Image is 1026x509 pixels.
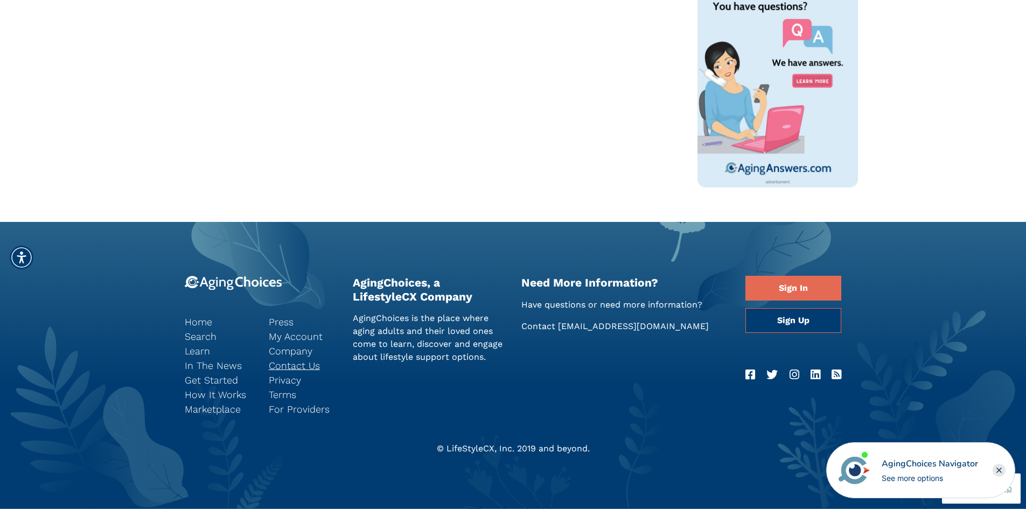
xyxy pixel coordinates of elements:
[269,402,337,416] a: For Providers
[269,387,337,402] a: Terms
[790,366,799,384] a: Instagram
[185,373,253,387] a: Get Started
[269,358,337,373] a: Contact Us
[882,472,978,484] div: See more options
[353,276,505,303] h2: AgingChoices, a LifestyleCX Company
[745,366,755,384] a: Facebook
[269,373,337,387] a: Privacy
[185,358,253,373] a: In The News
[882,457,978,470] div: AgingChoices Navigator
[558,321,709,331] a: [EMAIL_ADDRESS][DOMAIN_NAME]
[185,315,253,329] a: Home
[521,320,730,333] p: Contact
[185,276,282,290] img: 9-logo.svg
[745,276,841,301] a: Sign In
[521,298,730,311] p: Have questions or need more information?
[269,344,337,358] a: Company
[745,308,841,333] a: Sign Up
[521,276,730,289] h2: Need More Information?
[185,344,253,358] a: Learn
[836,452,873,489] img: avatar
[832,366,841,384] a: RSS Feed
[10,246,33,269] div: Accessibility Menu
[185,402,253,416] a: Marketplace
[177,442,850,455] div: © LifeStyleCX, Inc. 2019 and beyond.
[811,366,820,384] a: LinkedIn
[766,366,778,384] a: Twitter
[269,329,337,344] a: My Account
[185,329,253,344] a: Search
[353,312,505,364] p: AgingChoices is the place where aging adults and their loved ones come to learn, discover and eng...
[269,315,337,329] a: Press
[993,464,1006,477] div: Close
[185,387,253,402] a: How It Works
